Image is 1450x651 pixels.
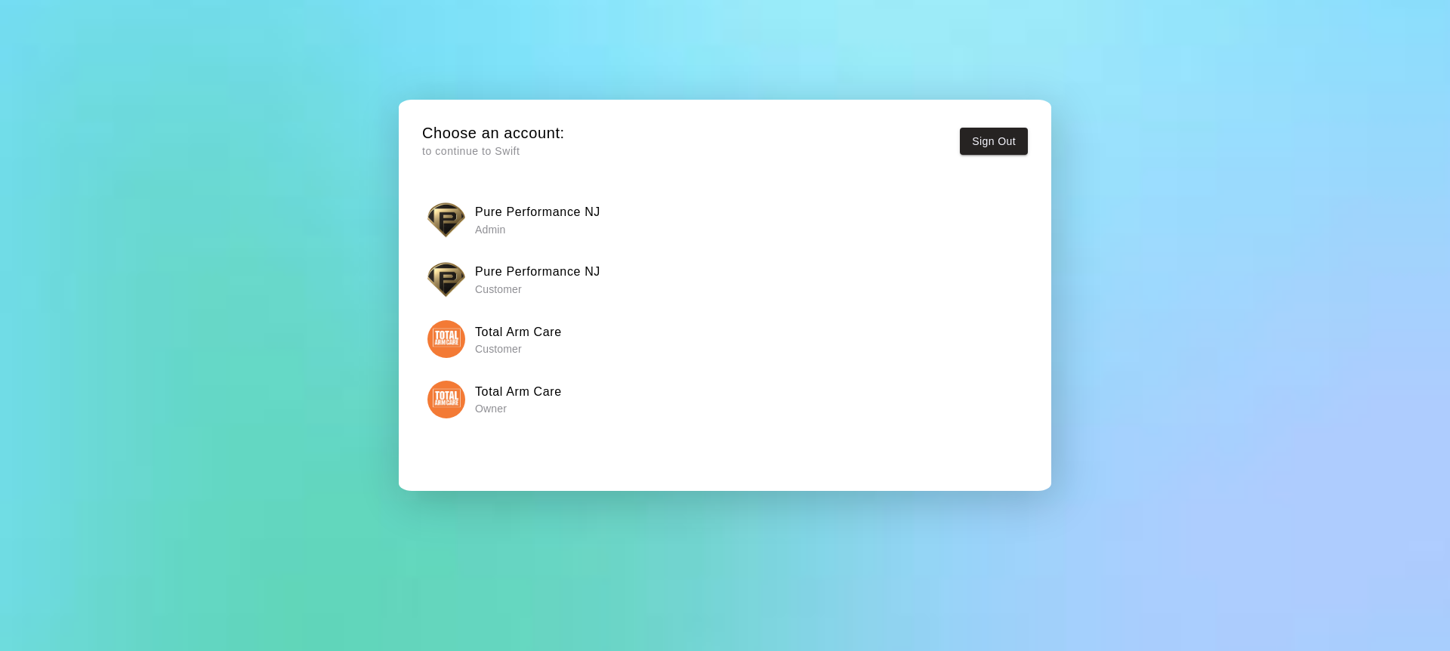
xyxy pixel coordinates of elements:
[475,401,562,416] p: Owner
[960,128,1028,156] button: Sign Out
[475,382,562,402] h6: Total Arm Care
[427,261,465,298] img: Pure Performance NJ
[422,255,1028,303] button: Pure Performance NJPure Performance NJ Customer
[475,282,600,297] p: Customer
[475,202,600,222] h6: Pure Performance NJ
[475,222,600,237] p: Admin
[427,381,465,418] img: Total Arm Care
[475,322,562,342] h6: Total Arm Care
[422,316,1028,363] button: Total Arm CareTotal Arm Care Customer
[427,320,465,358] img: Total Arm Care
[475,262,600,282] h6: Pure Performance NJ
[475,341,562,356] p: Customer
[422,375,1028,423] button: Total Arm CareTotal Arm Care Owner
[422,123,565,143] h5: Choose an account:
[427,201,465,239] img: Pure Performance NJ
[422,196,1028,243] button: Pure Performance NJPure Performance NJ Admin
[422,143,565,159] p: to continue to Swift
